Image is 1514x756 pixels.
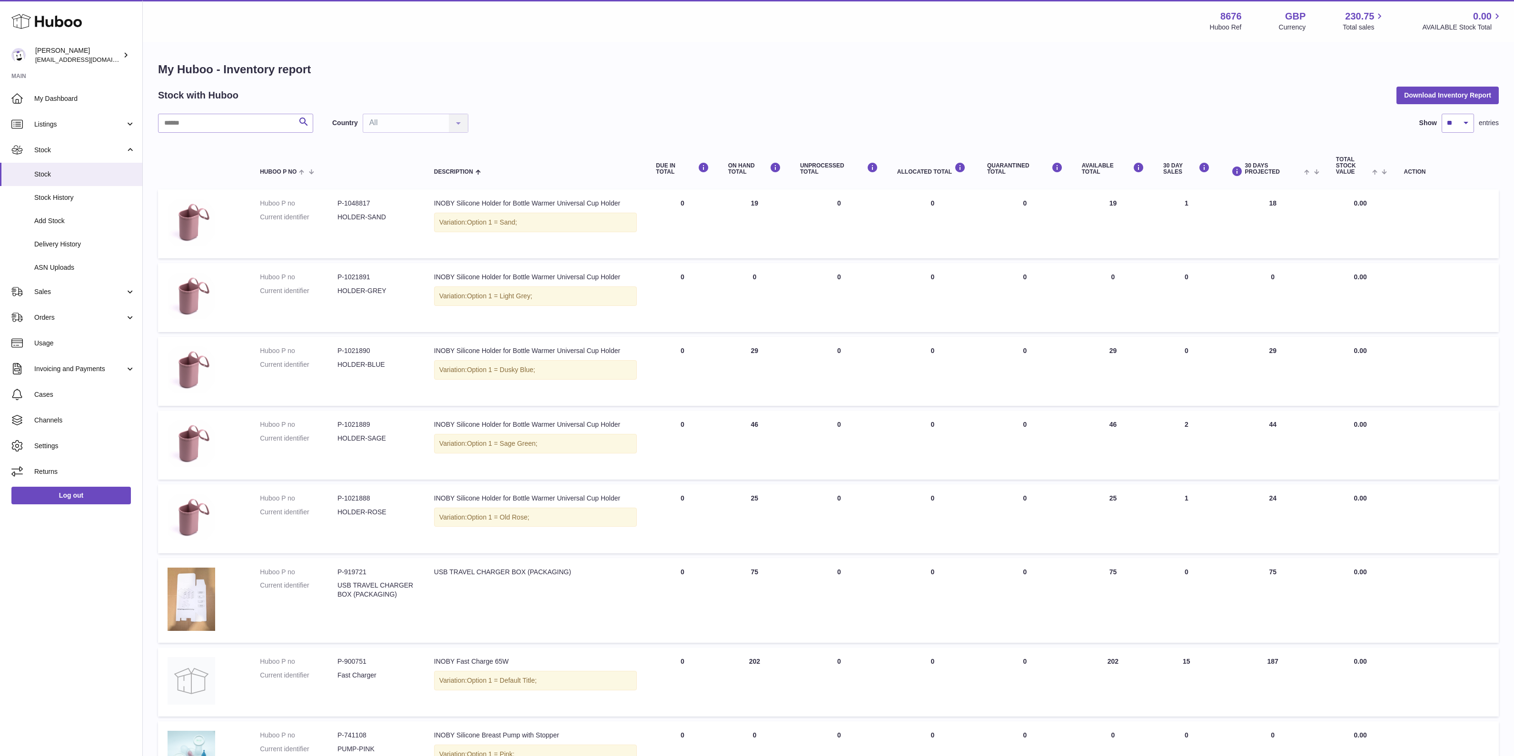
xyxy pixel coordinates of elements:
span: Stock History [34,193,135,202]
div: Variation: [434,434,637,453]
div: INOBY Silicone Holder for Bottle Warmer Universal Cup Holder [434,273,637,282]
span: Settings [34,442,135,451]
h1: My Huboo - Inventory report [158,62,1499,77]
div: INOBY Fast Charge 65W [434,657,637,666]
span: 0.00 [1354,568,1367,576]
dt: Current identifier [260,434,337,443]
dt: Huboo P no [260,346,337,355]
img: product image [168,273,215,320]
label: Show [1419,118,1437,128]
span: 0.00 [1354,731,1367,739]
td: 187 [1219,648,1326,717]
td: 25 [719,484,791,553]
td: 0 [791,411,888,480]
span: Total sales [1343,23,1385,32]
td: 0 [1154,337,1219,406]
span: Listings [34,120,125,129]
td: 46 [719,411,791,480]
span: 0.00 [1354,273,1367,281]
dd: USB TRAVEL CHARGER BOX (PACKAGING) [337,581,415,599]
span: Option 1 = Sand; [467,218,517,226]
td: 0 [791,558,888,643]
dd: P-1021889 [337,420,415,429]
dd: HOLDER-BLUE [337,360,415,369]
div: INOBY Silicone Holder for Bottle Warmer Universal Cup Holder [434,494,637,503]
strong: 8676 [1220,10,1242,23]
div: QUARANTINED Total [987,162,1063,175]
img: product image [168,420,215,468]
td: 19 [719,189,791,258]
td: 75 [719,558,791,643]
span: Channels [34,416,135,425]
dd: P-919721 [337,568,415,577]
img: product image [168,199,215,246]
span: 0.00 [1473,10,1492,23]
dd: P-1048817 [337,199,415,208]
dd: HOLDER-SAGE [337,434,415,443]
div: AVAILABLE Total [1082,162,1144,175]
div: DUE IN TOTAL [656,162,709,175]
span: ASN Uploads [34,263,135,272]
td: 2 [1154,411,1219,480]
dt: Huboo P no [260,199,337,208]
td: 75 [1072,558,1154,643]
td: 18 [1219,189,1326,258]
span: 0.00 [1354,421,1367,428]
span: Option 1 = Sage Green; [467,440,537,447]
td: 0 [888,189,978,258]
dt: Current identifier [260,581,337,599]
td: 202 [1072,648,1154,717]
div: INOBY Silicone Holder for Bottle Warmer Universal Cup Holder [434,346,637,355]
div: INOBY Silicone Holder for Bottle Warmer Universal Cup Holder [434,199,637,208]
dd: HOLDER-SAND [337,213,415,222]
div: 30 DAY SALES [1163,162,1209,175]
div: [PERSON_NAME] [35,46,121,64]
img: product image [168,494,215,541]
span: Description [434,169,473,175]
span: 0 [1023,347,1027,354]
dd: PUMP-PINK [337,745,415,754]
div: Variation: [434,508,637,527]
span: Returns [34,467,135,476]
td: 0 [646,189,718,258]
dt: Current identifier [260,360,337,369]
span: 0 [1023,421,1027,428]
td: 0 [646,558,718,643]
a: Log out [11,487,131,504]
td: 19 [1072,189,1154,258]
td: 0 [1219,263,1326,332]
td: 29 [1072,337,1154,406]
span: Usage [34,339,135,348]
td: 1 [1154,484,1219,553]
span: AVAILABLE Stock Total [1422,23,1503,32]
span: Option 1 = Default Title; [467,677,537,684]
td: 24 [1219,484,1326,553]
span: Stock [34,146,125,155]
dt: Huboo P no [260,657,337,666]
dt: Huboo P no [260,731,337,740]
div: ALLOCATED Total [897,162,968,175]
span: Option 1 = Light Grey; [467,292,532,300]
span: 230.75 [1345,10,1374,23]
td: 0 [646,263,718,332]
div: Action [1404,169,1489,175]
div: UNPROCESSED Total [800,162,878,175]
span: 0.00 [1354,494,1367,502]
dd: HOLDER-GREY [337,286,415,295]
span: Delivery History [34,240,135,249]
span: 30 DAYS PROJECTED [1245,163,1302,175]
img: hello@inoby.co.uk [11,48,26,62]
td: 0 [888,263,978,332]
dt: Current identifier [260,508,337,517]
td: 0 [888,411,978,480]
span: Option 1 = Dusky Blue; [467,366,535,373]
span: 0 [1023,658,1027,665]
span: Stock [34,170,135,179]
span: [EMAIL_ADDRESS][DOMAIN_NAME] [35,56,140,63]
td: 0 [888,337,978,406]
a: 230.75 Total sales [1343,10,1385,32]
td: 1 [1154,189,1219,258]
div: Variation: [434,360,637,380]
td: 29 [719,337,791,406]
td: 25 [1072,484,1154,553]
